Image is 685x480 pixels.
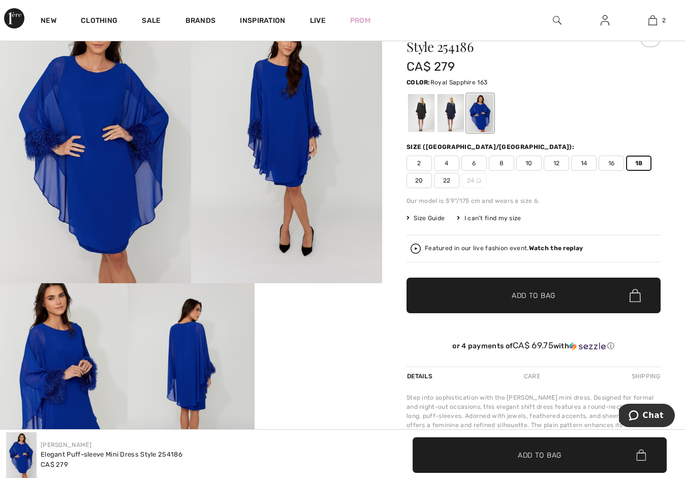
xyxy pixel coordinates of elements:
[41,16,56,27] a: New
[461,173,487,188] span: 24
[185,16,216,27] a: Brands
[407,214,445,223] span: Size Guide
[571,156,597,171] span: 14
[516,156,542,171] span: 10
[630,289,641,302] img: Bag.svg
[240,16,285,27] span: Inspiration
[41,449,182,460] div: Elegant Puff-sleeve Mini Dress Style 254186
[6,432,37,478] img: Elegant Puff-Sleeve Mini Dress Style 254186
[407,341,661,354] div: or 4 payments ofCA$ 69.75withSezzle Click to learn more about Sezzle
[255,283,382,347] video: Your browser does not support the video tag.
[601,14,609,26] img: My Info
[407,79,430,86] span: Color:
[648,14,657,26] img: My Bag
[407,278,661,313] button: Add to Bag
[430,79,487,86] span: Royal Sapphire 163
[599,156,624,171] span: 16
[407,367,435,385] div: Details
[569,342,606,351] img: Sezzle
[41,441,91,448] a: [PERSON_NAME]
[4,8,24,28] img: 1ère Avenue
[593,14,617,27] a: Sign In
[636,449,646,461] img: Bag.svg
[81,16,117,27] a: Clothing
[407,142,576,152] div: Size ([GEOGRAPHIC_DATA]/[GEOGRAPHIC_DATA]):
[515,367,549,385] div: Care
[407,59,455,74] span: CA$ 279
[489,156,514,171] span: 8
[407,341,661,351] div: or 4 payments of with
[425,245,583,252] div: Featured in our live fashion event.
[350,15,370,26] a: Prom
[434,173,459,188] span: 22
[529,245,583,252] strong: Watch the replay
[438,94,464,132] div: Midnight Blue
[310,15,326,26] a: Live
[407,393,661,439] div: Step into sophistication with the [PERSON_NAME] mini dress. Designed for formal and night-out occ...
[513,340,553,350] span: CA$ 69.75
[407,173,432,188] span: 20
[619,404,675,429] iframe: Opens a widget where you can chat to one of our agents
[434,156,459,171] span: 4
[467,94,493,132] div: Royal Sapphire 163
[407,27,618,53] h1: Elegant Puff-sleeve Mini Dress Style 254186
[476,178,481,183] img: ring-m.svg
[544,156,569,171] span: 12
[411,244,421,254] img: Watch the replay
[461,156,487,171] span: 6
[407,196,661,205] div: Our model is 5'9"/175 cm and wears a size 6.
[408,94,434,132] div: Black
[630,14,676,26] a: 2
[413,437,667,473] button: Add to Bag
[518,449,562,460] span: Add to Bag
[128,283,255,474] img: Elegant Puff-Sleeve Mini Dress Style 254186. 4
[662,16,666,25] span: 2
[457,214,521,223] div: I can't find my size
[512,290,555,301] span: Add to Bag
[407,156,432,171] span: 2
[629,367,661,385] div: Shipping
[626,156,651,171] span: 18
[553,14,562,26] img: search the website
[41,461,68,468] span: CA$ 279
[142,16,161,27] a: Sale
